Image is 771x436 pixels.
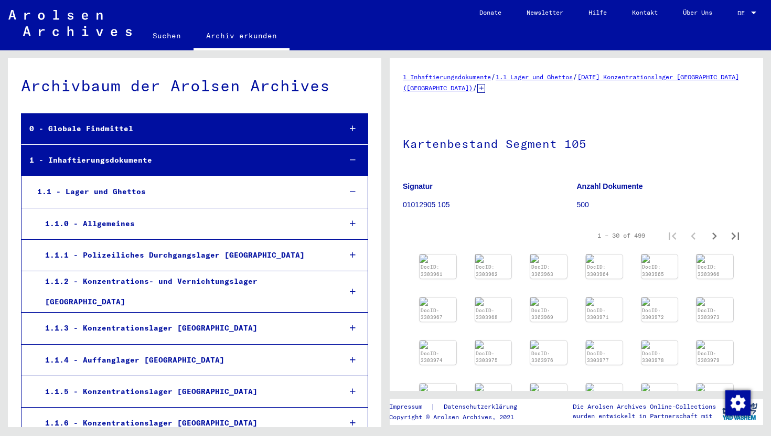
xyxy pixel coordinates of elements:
img: 001.tif [530,384,567,392]
img: Zustimmung ändern [725,390,751,416]
img: 001.tif [530,254,567,263]
a: DocID: 3303961 [421,264,443,277]
img: 001.tif [641,384,678,392]
a: DocID: 3303974 [421,350,443,364]
div: 1.1.5 - Konzentrationslager [GEOGRAPHIC_DATA] [37,381,332,402]
a: DocID: 3303979 [698,350,720,364]
div: 1.1.4 - Auffanglager [GEOGRAPHIC_DATA] [37,350,332,370]
span: / [573,72,577,81]
a: 1.1 Lager und Ghettos [496,73,573,81]
div: 1.1 - Lager und Ghettos [29,182,332,202]
a: Impressum [389,401,431,412]
img: 001.tif [586,384,623,392]
img: yv_logo.png [720,398,759,424]
img: 001.tif [641,297,678,306]
button: Last page [725,225,746,246]
div: 1.1.0 - Allgemeines [37,214,332,234]
div: 0 - Globale Findmittel [22,119,332,139]
b: Signatur [403,182,433,190]
img: 001.tif [420,254,456,263]
img: 001.tif [420,297,456,306]
div: Archivbaum der Arolsen Archives [21,74,368,98]
button: First page [662,225,683,246]
h1: Kartenbestand Segment 105 [403,120,750,166]
div: 1.1.2 - Konzentrations- und Vernichtungslager [GEOGRAPHIC_DATA] [37,271,332,312]
a: DocID: 3303964 [587,264,609,277]
img: 001.tif [697,384,733,392]
b: Anzahl Dokumente [577,182,643,190]
button: Next page [704,225,725,246]
img: 001.tif [475,254,512,263]
a: DocID: 3303967 [421,307,443,321]
a: DocID: 3303969 [531,307,553,321]
img: 001.tif [475,341,512,349]
a: DocID: 3303975 [476,350,498,364]
p: 01012905 105 [403,199,576,210]
a: DocID: 3303977 [587,350,609,364]
p: 500 [577,199,751,210]
img: 001.tif [641,341,678,349]
a: Suchen [140,23,194,48]
img: 001.tif [697,297,733,306]
img: 001.tif [641,254,678,263]
div: 1.1.1 - Polizeiliches Durchgangslager [GEOGRAPHIC_DATA] [37,245,332,265]
div: 1.1.6 - Konzentrationslager [GEOGRAPHIC_DATA] [37,413,332,433]
div: 1 – 30 of 499 [597,231,645,240]
p: Copyright © Arolsen Archives, 2021 [389,412,530,422]
span: / [473,83,477,92]
img: 001.tif [475,384,512,392]
img: 001.tif [420,341,456,349]
a: 1 Inhaftierungsdokumente [403,73,491,81]
a: DocID: 3303971 [587,307,609,321]
a: DocID: 3303963 [531,264,553,277]
a: DocID: 3303973 [698,307,720,321]
div: 1.1.3 - Konzentrationslager [GEOGRAPHIC_DATA] [37,318,332,338]
img: 001.tif [530,297,567,306]
img: 001.tif [586,254,623,263]
a: DocID: 3303962 [476,264,498,277]
a: DocID: 3303976 [531,350,553,364]
span: / [491,72,496,81]
img: 001.tif [530,341,567,349]
a: Archiv erkunden [194,23,290,50]
img: 001.tif [697,341,733,349]
img: Arolsen_neg.svg [8,10,132,36]
div: | [389,401,530,412]
p: wurden entwickelt in Partnerschaft mit [573,411,716,421]
a: DocID: 3303966 [698,264,720,277]
img: 001.tif [475,297,512,306]
a: DocID: 3303972 [642,307,664,321]
a: DocID: 3303965 [642,264,664,277]
img: 001.tif [586,297,623,306]
a: DocID: 3303978 [642,350,664,364]
img: 001.tif [697,254,733,263]
span: DE [737,9,749,17]
a: Datenschutzerklärung [435,401,530,412]
img: 001.tif [586,341,623,349]
img: 001.tif [420,384,456,392]
div: 1 - Inhaftierungsdokumente [22,150,332,171]
button: Previous page [683,225,704,246]
a: DocID: 3303968 [476,307,498,321]
p: Die Arolsen Archives Online-Collections [573,402,716,411]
